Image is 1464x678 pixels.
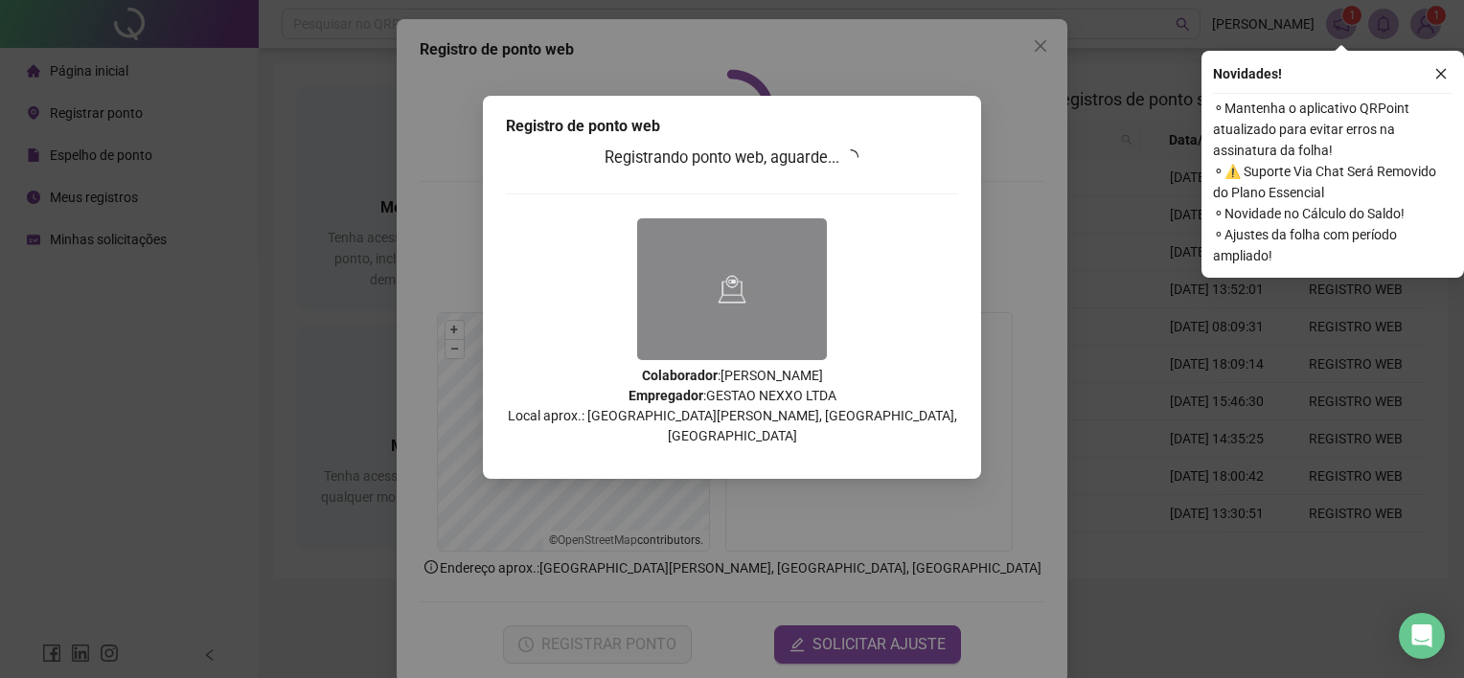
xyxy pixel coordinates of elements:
div: Registro de ponto web [506,115,958,138]
span: ⚬ Mantenha o aplicativo QRPoint atualizado para evitar erros na assinatura da folha! [1213,98,1453,161]
span: close [1434,67,1448,80]
img: Z [637,218,827,360]
p: : [PERSON_NAME] : GESTAO NEXXO LTDA Local aprox.: [GEOGRAPHIC_DATA][PERSON_NAME], [GEOGRAPHIC_DAT... [506,366,958,446]
strong: Colaborador [642,368,718,383]
span: Novidades ! [1213,63,1282,84]
h3: Registrando ponto web, aguarde... [506,146,958,170]
span: ⚬ Novidade no Cálculo do Saldo! [1213,203,1453,224]
span: ⚬ Ajustes da folha com período ampliado! [1213,224,1453,266]
span: ⚬ ⚠️ Suporte Via Chat Será Removido do Plano Essencial [1213,161,1453,203]
div: Open Intercom Messenger [1399,613,1445,659]
span: loading [843,149,858,165]
strong: Empregador [629,388,703,403]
